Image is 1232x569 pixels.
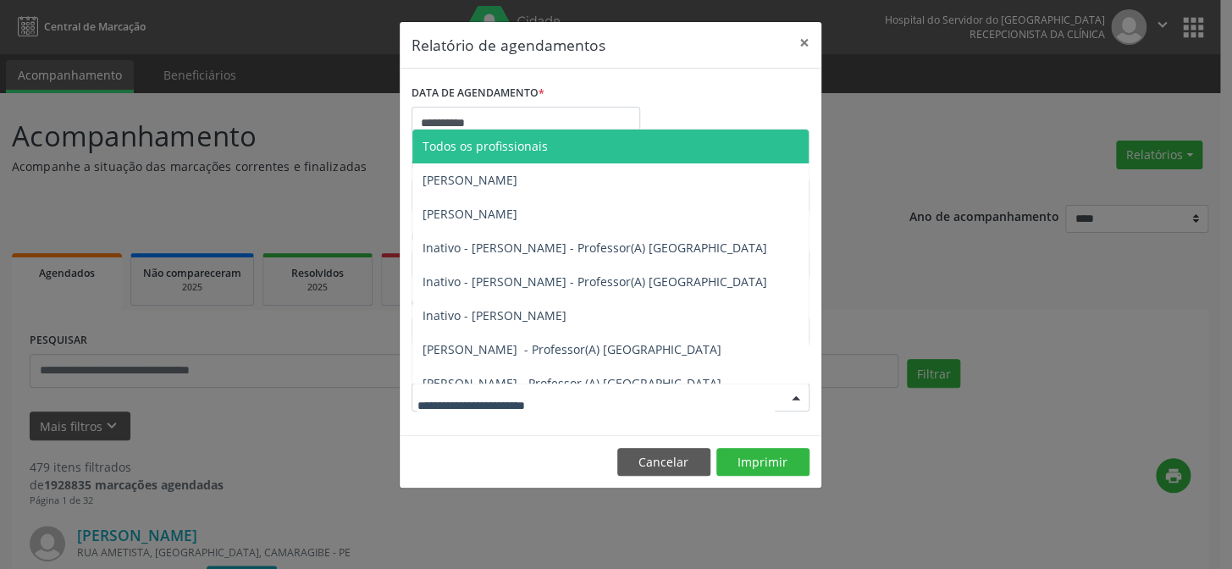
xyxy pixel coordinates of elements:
[412,34,605,56] h5: Relatório de agendamentos
[787,22,821,64] button: Close
[412,80,544,107] label: DATA DE AGENDAMENTO
[423,206,517,222] span: [PERSON_NAME]
[423,172,517,188] span: [PERSON_NAME]
[423,273,767,290] span: Inativo - [PERSON_NAME] - Professor(A) [GEOGRAPHIC_DATA]
[423,240,767,256] span: Inativo - [PERSON_NAME] - Professor(A) [GEOGRAPHIC_DATA]
[617,448,710,477] button: Cancelar
[423,138,548,154] span: Todos os profissionais
[423,341,721,357] span: [PERSON_NAME] - Professor(A) [GEOGRAPHIC_DATA]
[423,375,721,391] span: [PERSON_NAME] - Professor (A) [GEOGRAPHIC_DATA]
[423,307,566,323] span: Inativo - [PERSON_NAME]
[716,448,809,477] button: Imprimir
